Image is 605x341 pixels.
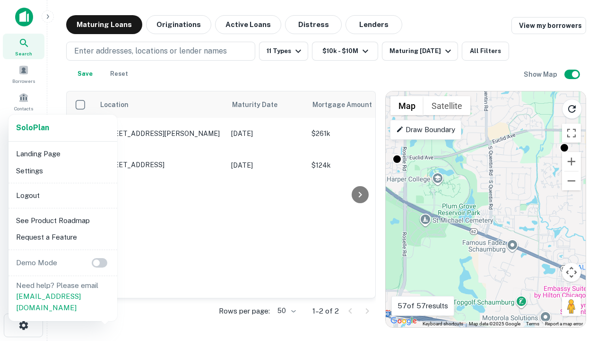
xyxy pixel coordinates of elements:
[12,257,61,269] p: Demo Mode
[16,292,81,312] a: [EMAIL_ADDRESS][DOMAIN_NAME]
[16,122,49,134] a: SoloPlan
[12,187,113,204] li: Logout
[16,123,49,132] strong: Solo Plan
[12,162,113,179] li: Settings
[12,212,113,229] li: See Product Roadmap
[12,145,113,162] li: Landing Page
[558,235,605,280] iframe: Chat Widget
[12,229,113,246] li: Request a Feature
[16,280,110,314] p: Need help? Please email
